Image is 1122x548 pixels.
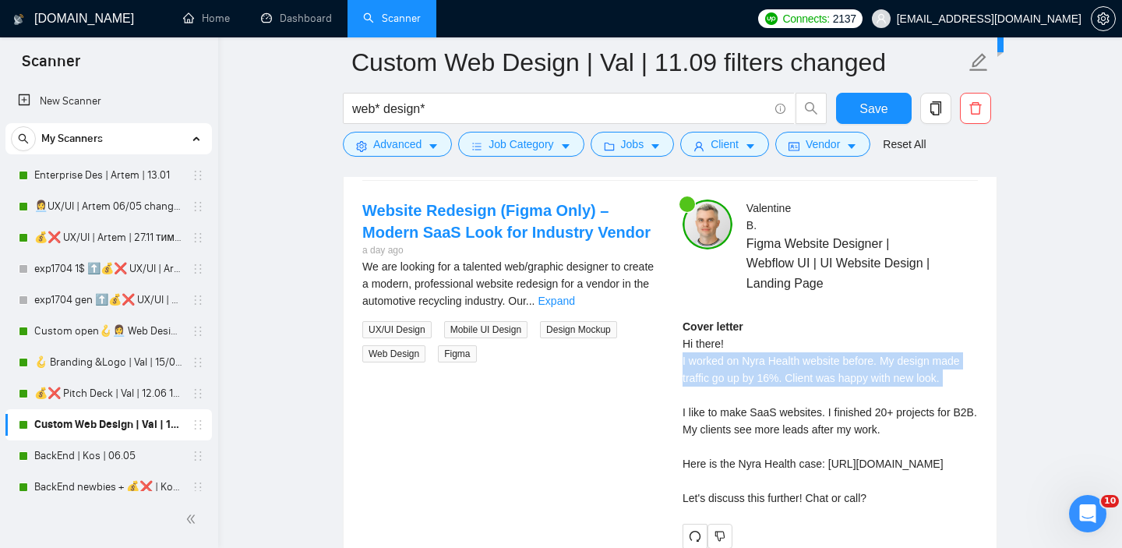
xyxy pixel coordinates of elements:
span: bars [471,140,482,152]
span: holder [192,325,204,338]
span: dislike [714,530,725,543]
span: Scanner [9,50,93,83]
span: holder [192,294,204,306]
a: exp1704 gen ⬆️💰❌ UX/UI | Artem [34,285,182,316]
span: holder [192,169,204,182]
a: Enterprise Des | Artem | 13.01 [34,160,182,191]
span: 2137 [833,10,856,27]
a: homeHome [183,12,230,25]
button: setting [1091,6,1116,31]
span: 10 [1101,495,1119,507]
span: search [796,101,826,115]
input: Scanner name... [351,43,965,82]
span: holder [192,419,204,431]
span: Figma [438,345,476,362]
span: Advanced [373,136,422,153]
span: user [693,140,704,152]
a: Expand [538,295,575,307]
a: New Scanner [18,86,199,117]
span: caret-down [846,140,857,152]
a: 💰❌ UX/UI | Artem | 27.11 тимчасово вимкнула [34,222,182,253]
span: caret-down [560,140,571,152]
button: barsJob Categorycaret-down [458,132,584,157]
button: folderJobscaret-down [591,132,675,157]
span: user [876,13,887,24]
span: holder [192,387,204,400]
button: copy [920,93,951,124]
span: We are looking for a talented web/graphic designer to create a modern, professional website redes... [362,260,654,307]
button: search [796,93,827,124]
span: redo [683,530,707,543]
button: settingAdvancedcaret-down [343,132,452,157]
span: delete [961,101,990,115]
span: ... [526,295,535,307]
span: holder [192,481,204,493]
a: dashboardDashboard [261,12,332,25]
button: delete [960,93,991,124]
div: a day ago [362,243,658,258]
a: 👩‍💼UX/UI | Artem 06/05 changed start [34,191,182,222]
img: upwork-logo.png [765,12,778,25]
button: Save [836,93,912,124]
span: Save [859,99,887,118]
img: logo [13,7,24,32]
span: My Scanners [41,123,103,154]
a: 🪝 Branding &Logo | Val | 15/05 added other end [34,347,182,378]
span: holder [192,356,204,369]
input: Search Freelance Jobs... [352,99,768,118]
span: info-circle [775,104,785,114]
a: setting [1091,12,1116,25]
span: caret-down [745,140,756,152]
span: holder [192,232,204,244]
iframe: Intercom live chat [1069,495,1106,532]
img: c1aW4w4PhSmo8H1hjB_75dkDWNiwT8s2LJidLzh_ylWUHIY_EDQNHRCy4RLWSol_Zc [683,200,732,249]
a: Reset All [883,136,926,153]
span: holder [192,263,204,275]
span: Mobile UI Design [444,321,527,338]
span: idcard [789,140,799,152]
a: Custom open🪝👩‍💼 Web Design | Artem18/09 other start [34,316,182,347]
span: Vendor [806,136,840,153]
span: Client [711,136,739,153]
a: exp1704 1$ ⬆️💰❌ UX/UI | Artem [34,253,182,285]
a: Website Redesign (Figma Only) – Modern SaaS Look for Industry Vendor [362,202,651,241]
button: userClientcaret-down [680,132,769,157]
span: holder [192,450,204,462]
span: folder [604,140,615,152]
span: UX/UI Design [362,321,432,338]
span: caret-down [428,140,439,152]
span: Figma Website Designer | Webflow UI | UI Website Design | Landing Page [746,234,932,292]
span: edit [969,52,989,72]
span: setting [356,140,367,152]
button: idcardVendorcaret-down [775,132,870,157]
span: caret-down [650,140,661,152]
span: double-left [185,511,201,527]
span: Valentine B . [746,202,791,232]
div: We are looking for a talented web/graphic designer to create a modern, professional website redes... [362,258,658,309]
span: Web Design [362,345,425,362]
span: copy [921,101,951,115]
a: BackEnd | Kos | 06.05 [34,440,182,472]
a: searchScanner [363,12,421,25]
button: search [11,126,36,151]
span: Connects: [782,10,829,27]
li: New Scanner [5,86,212,117]
span: Jobs [621,136,644,153]
div: Remember that the client will see only the first two lines of your cover letter. [683,318,978,507]
span: Job Category [489,136,553,153]
strong: Cover letter [683,320,743,333]
span: search [12,133,35,144]
a: Custom Web Design | Val | 11.09 filters changed [34,409,182,440]
a: 💰❌ Pitch Deck | Val | 12.06 16% view [34,378,182,409]
span: Design Mockup [540,321,617,338]
a: BackEnd newbies + 💰❌ | Kos | 06.05 [34,472,182,503]
span: holder [192,200,204,213]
